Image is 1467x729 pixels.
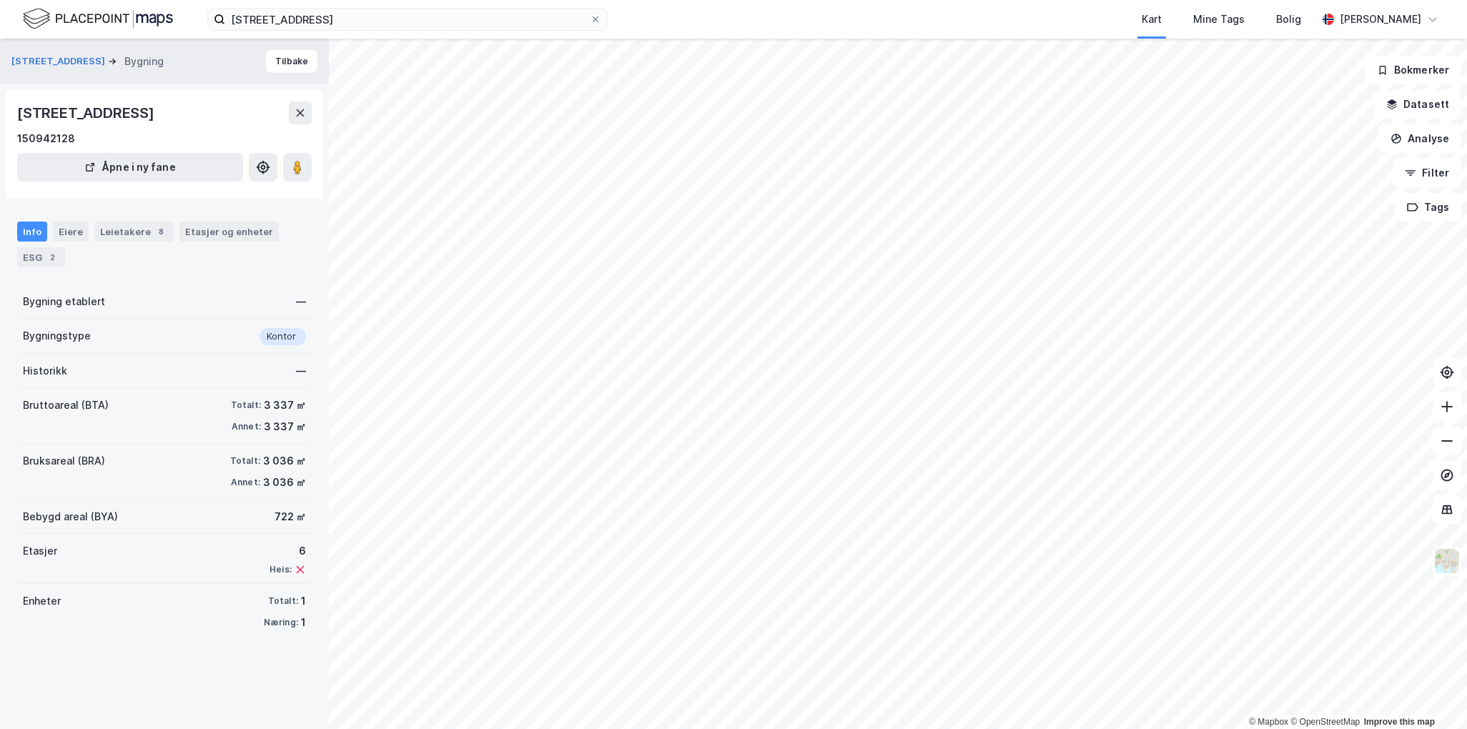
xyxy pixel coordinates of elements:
div: — [296,293,306,310]
div: 3 036 ㎡ [263,474,306,491]
button: Bokmerker [1365,56,1461,84]
div: Etasjer og enheter [185,225,273,238]
div: Eiere [53,222,89,242]
div: Totalt: [230,455,260,467]
a: Mapbox [1249,717,1288,727]
div: Etasjer [23,542,57,560]
input: Søk på adresse, matrikkel, gårdeiere, leietakere eller personer [225,9,590,30]
div: 1 [301,614,306,631]
div: — [296,362,306,380]
div: Mine Tags [1193,11,1245,28]
div: Enheter [23,592,61,610]
div: Heis: [270,564,292,575]
div: 3 036 ㎡ [263,452,306,470]
div: [STREET_ADDRESS] [17,101,157,124]
div: Bygningstype [23,327,91,344]
div: Historikk [23,362,67,380]
button: Åpne i ny fane [17,153,243,182]
div: 3 337 ㎡ [264,418,306,435]
div: Info [17,222,47,242]
div: Annet: [231,477,260,488]
div: 8 [154,224,168,239]
button: [STREET_ADDRESS] [11,54,108,69]
div: 1 [301,592,306,610]
button: Tilbake [266,50,317,73]
div: ESG [17,247,65,267]
div: 2 [45,250,59,264]
iframe: Chat Widget [1396,660,1467,729]
div: Totalt: [231,400,261,411]
button: Datasett [1374,90,1461,119]
div: 722 ㎡ [275,508,306,525]
div: Kart [1142,11,1162,28]
button: Tags [1395,193,1461,222]
div: Bygning etablert [23,293,105,310]
div: Bruksareal (BRA) [23,452,105,470]
div: Bebygd areal (BYA) [23,508,118,525]
img: logo.f888ab2527a4732fd821a326f86c7f29.svg [23,6,173,31]
div: 3 337 ㎡ [264,397,306,414]
a: Improve this map [1364,717,1435,727]
div: Totalt: [268,595,298,607]
div: Bruttoareal (BTA) [23,397,109,414]
div: Bolig [1276,11,1301,28]
div: Næring: [264,617,298,628]
div: Leietakere [94,222,174,242]
a: OpenStreetMap [1290,717,1360,727]
div: Bygning [124,53,164,70]
button: Filter [1393,159,1461,187]
div: 6 [270,542,306,560]
div: 150942128 [17,130,75,147]
button: Analyse [1378,124,1461,153]
img: Z [1433,547,1461,575]
div: [PERSON_NAME] [1340,11,1421,28]
div: Annet: [232,421,261,432]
